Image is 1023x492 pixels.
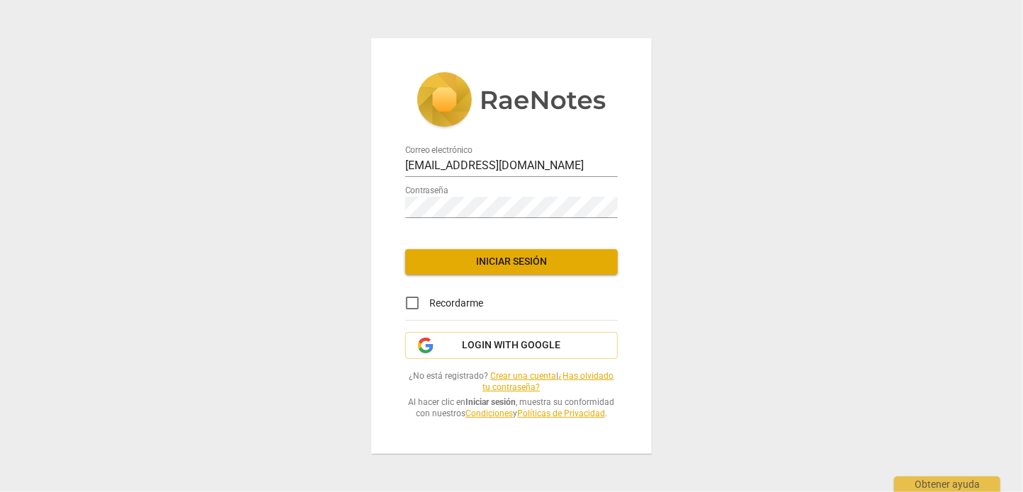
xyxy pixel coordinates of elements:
span: Al hacer clic en , muestra su conformidad con nuestros y . [405,396,618,420]
a: Políticas de Privacidad [517,408,605,418]
a: Condiciones [465,408,513,418]
button: Iniciar sesión [405,249,618,275]
label: Correo electrónico [405,146,473,154]
span: ¿No está registrado? | [405,370,618,394]
div: Obtener ayuda [894,476,1000,492]
img: 5ac2273c67554f335776073100b6d88f.svg [417,72,606,130]
button: Login with Google [405,332,618,359]
span: Login with Google [463,338,561,353]
a: Crear una cuenta [491,371,557,381]
span: Recordarme [429,296,483,311]
span: Iniciar sesión [417,255,606,269]
b: Iniciar sesión [466,397,516,407]
label: Contraseña [405,186,448,195]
